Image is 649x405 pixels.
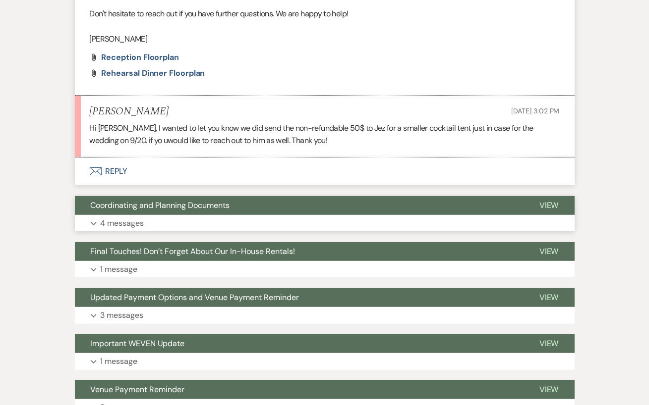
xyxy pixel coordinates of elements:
span: Important WEVEN Update [91,338,185,349]
p: [PERSON_NAME] [90,33,560,46]
h5: [PERSON_NAME] [90,105,169,118]
button: 4 messages [75,215,575,232]
span: Rehearsal Dinner Floorplan [102,68,205,78]
span: Reception Floorplan [102,52,179,62]
button: Updated Payment Options and Venue Payment Reminder [75,288,524,307]
a: Reception Floorplan [102,53,179,61]
span: Coordinating and Planning Documents [91,200,230,210]
button: Coordinating and Planning Documents [75,196,524,215]
span: View [539,200,559,210]
button: 1 message [75,261,575,278]
button: 1 message [75,353,575,370]
span: [DATE] 3:02 PM [511,106,559,115]
button: View [524,242,575,261]
span: Updated Payment Options and Venue Payment Reminder [91,292,299,303]
button: Final Touches! Don’t Forget About Our In-House Rentals! [75,242,524,261]
p: 1 message [101,263,138,276]
button: View [524,196,575,215]
span: View [539,338,559,349]
button: 3 messages [75,307,575,324]
p: Don't hesitate to reach out if you have further questions. We are happy to help! [90,7,560,20]
span: View [539,384,559,395]
span: Venue Payment Reminder [91,384,185,395]
p: 1 message [101,355,138,368]
button: Reply [75,157,575,185]
p: 3 messages [101,309,144,322]
span: Final Touches! Don’t Forget About Our In-House Rentals! [91,246,295,256]
a: Rehearsal Dinner Floorplan [102,69,205,77]
button: View [524,288,575,307]
button: Important WEVEN Update [75,334,524,353]
p: Hi [PERSON_NAME], I wanted to let you know we did send the non-refundable 50$ to Jez for a smalle... [90,122,560,147]
p: 4 messages [101,217,144,230]
span: View [539,292,559,303]
button: View [524,380,575,399]
button: View [524,334,575,353]
button: Venue Payment Reminder [75,380,524,399]
span: View [539,246,559,256]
